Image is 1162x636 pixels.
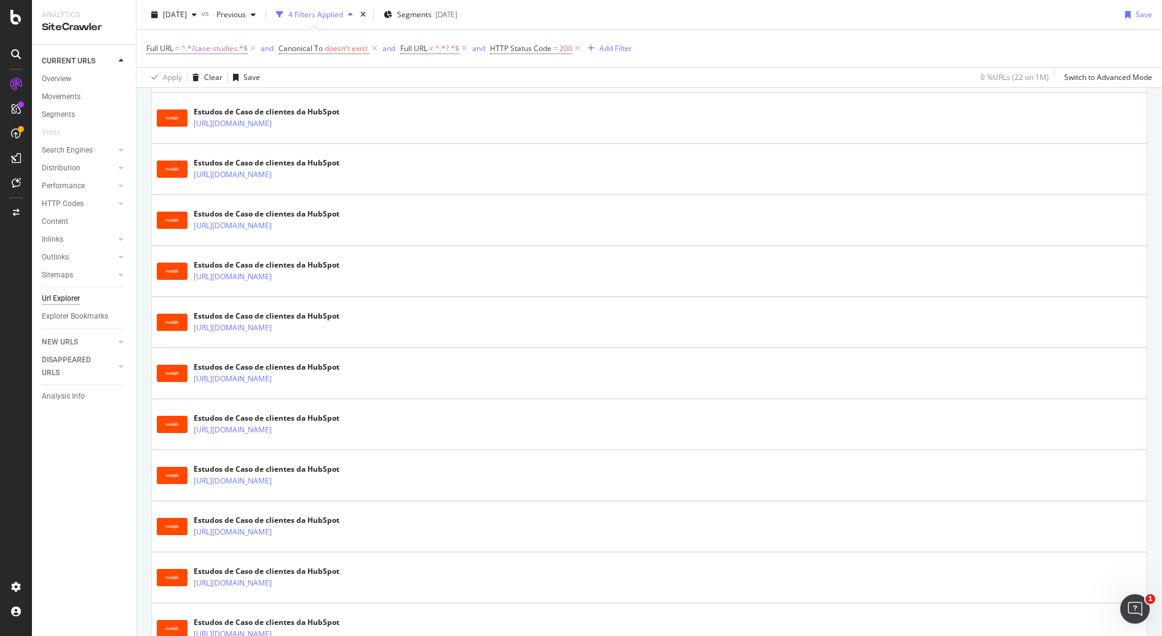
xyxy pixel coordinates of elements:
[42,10,126,20] div: Analytics
[42,310,127,323] a: Explorer Bookmarks
[194,322,272,334] a: [URL][DOMAIN_NAME]
[157,212,188,229] img: main image
[188,68,223,87] button: Clear
[42,233,63,246] div: Inlinks
[194,271,272,283] a: [URL][DOMAIN_NAME]
[211,5,261,25] button: Previous
[42,251,115,264] a: Outlinks
[157,416,188,433] img: main image
[194,515,339,526] div: Estudos de Caso de clientes da HubSpot
[157,365,188,382] img: main image
[1064,72,1152,82] div: Switch to Advanced Mode
[429,43,433,54] span: ≠
[194,117,272,130] a: [URL][DOMAIN_NAME]
[271,5,358,25] button: 4 Filters Applied
[194,169,272,181] a: [URL][DOMAIN_NAME]
[42,144,115,157] a: Search Engines
[42,90,127,103] a: Movements
[194,566,339,577] div: Estudos de Caso de clientes da HubSpot
[397,9,432,20] span: Segments
[279,43,323,54] span: Canonical To
[42,162,81,175] div: Distribution
[472,42,485,54] button: and
[42,197,115,210] a: HTTP Codes
[599,43,632,54] div: Add Filter
[42,354,104,380] div: DISAPPEARED URLS
[358,9,368,21] div: times
[163,72,182,82] div: Apply
[157,263,188,280] img: main image
[559,40,572,57] span: 200
[42,73,71,85] div: Overview
[42,55,95,68] div: CURRENT URLS
[157,518,188,535] img: main image
[194,464,339,475] div: Estudos de Caso de clientes da HubSpot
[42,144,93,157] div: Search Engines
[42,162,115,175] a: Distribution
[194,617,339,628] div: Estudos de Caso de clientes da HubSpot
[194,373,272,385] a: [URL][DOMAIN_NAME]
[175,43,180,54] span: =
[157,161,188,178] img: main image
[42,336,115,349] a: NEW URLS
[42,108,127,121] a: Segments
[194,526,272,538] a: [URL][DOMAIN_NAME]
[194,106,339,117] div: Estudos de Caso de clientes da HubSpot
[1059,68,1152,87] button: Switch to Advanced Mode
[211,9,246,20] span: Previous
[42,292,80,305] div: Url Explorer
[228,68,260,87] button: Save
[325,43,368,54] span: doesn't exist
[194,311,339,322] div: Estudos de Caso de clientes da HubSpot
[163,9,187,20] span: 2025 Sep. 23rd
[261,43,274,54] div: and
[194,475,272,487] a: [URL][DOMAIN_NAME]
[42,354,115,380] a: DISAPPEARED URLS
[382,43,395,54] div: and
[42,73,127,85] a: Overview
[42,20,126,34] div: SiteCrawler
[194,577,272,589] a: [URL][DOMAIN_NAME]
[42,292,127,305] a: Url Explorer
[243,72,260,82] div: Save
[194,220,272,232] a: [URL][DOMAIN_NAME]
[553,43,558,54] span: =
[382,42,395,54] button: and
[42,390,85,403] div: Analysis Info
[42,126,60,139] div: Visits
[42,90,81,103] div: Movements
[157,569,188,586] img: main image
[435,9,457,20] div: [DATE]
[42,269,73,282] div: Sitemaps
[1120,594,1150,624] iframe: Intercom live chat
[42,233,115,246] a: Inlinks
[42,108,75,121] div: Segments
[194,424,272,436] a: [URL][DOMAIN_NAME]
[194,157,339,169] div: Estudos de Caso de clientes da HubSpot
[146,43,173,54] span: Full URL
[42,126,73,139] a: Visits
[194,209,339,220] div: Estudos de Caso de clientes da HubSpot
[42,197,84,210] div: HTTP Codes
[1136,9,1152,20] div: Save
[42,336,78,349] div: NEW URLS
[194,413,339,424] div: Estudos de Caso de clientes da HubSpot
[490,43,551,54] span: HTTP Status Code
[1145,594,1155,604] span: 1
[42,251,69,264] div: Outlinks
[42,390,127,403] a: Analysis Info
[42,215,127,228] a: Content
[146,5,202,25] button: [DATE]
[261,42,274,54] button: and
[472,43,485,54] div: and
[981,72,1049,82] div: 0 % URLs ( 22 on 1M )
[202,8,211,18] span: vs
[157,314,188,331] img: main image
[42,269,115,282] a: Sitemaps
[42,55,115,68] a: CURRENT URLS
[157,109,188,127] img: main image
[42,310,108,323] div: Explorer Bookmarks
[583,41,632,56] button: Add Filter
[194,260,339,271] div: Estudos de Caso de clientes da HubSpot
[42,215,68,228] div: Content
